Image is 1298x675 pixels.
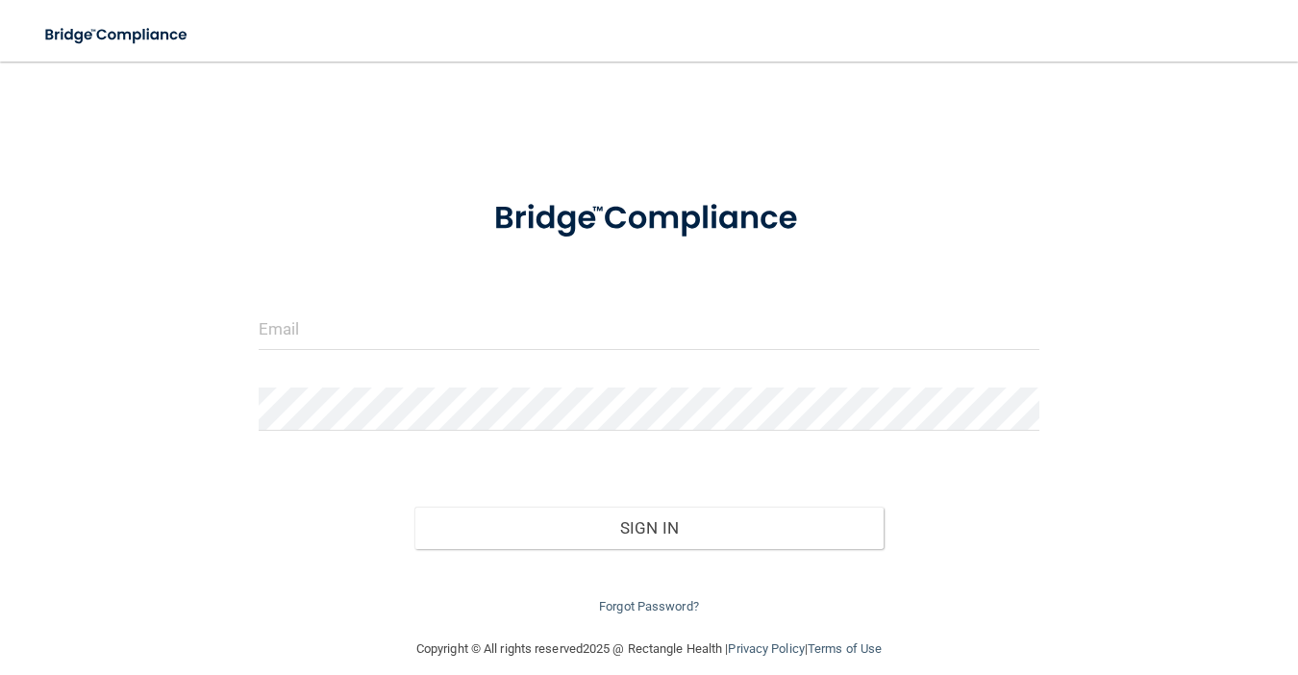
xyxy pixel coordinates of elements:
[599,599,699,613] a: Forgot Password?
[414,507,884,549] button: Sign In
[29,15,206,55] img: bridge_compliance_login_screen.278c3ca4.svg
[461,177,836,261] img: bridge_compliance_login_screen.278c3ca4.svg
[728,641,804,656] a: Privacy Policy
[808,641,882,656] a: Terms of Use
[259,307,1040,350] input: Email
